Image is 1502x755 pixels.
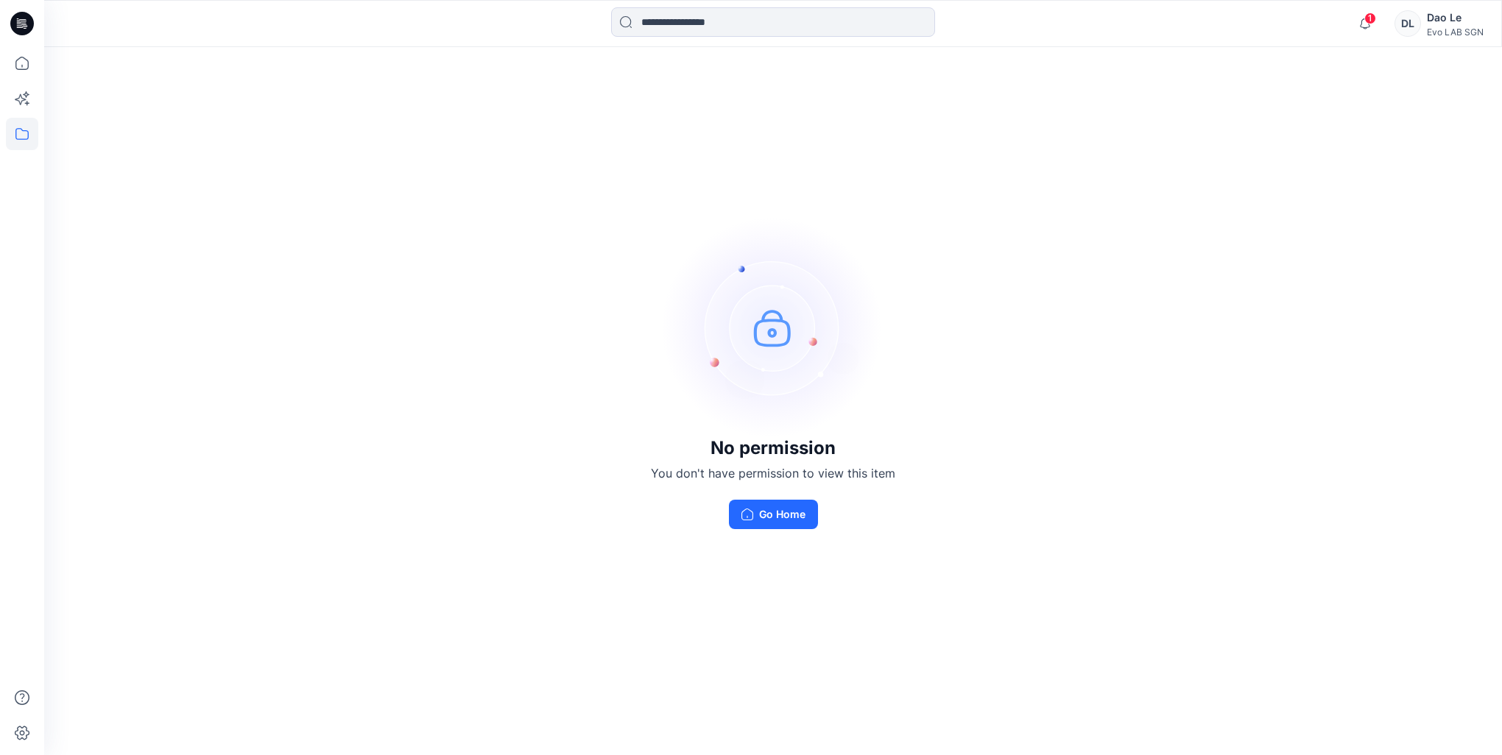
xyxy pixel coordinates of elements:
[651,438,895,458] h3: No permission
[1364,13,1376,24] span: 1
[663,217,884,438] img: no-perm.svg
[1395,10,1421,37] div: DL
[1427,9,1484,26] div: Dao Le
[1427,26,1484,38] div: Evo LAB SGN
[651,464,895,482] p: You don't have permission to view this item
[729,500,818,529] button: Go Home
